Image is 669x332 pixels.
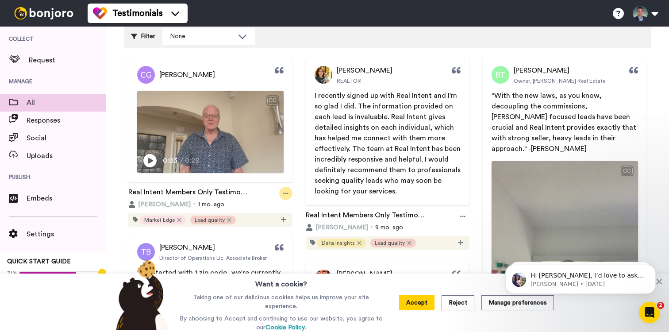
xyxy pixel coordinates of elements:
[108,259,173,330] img: bear-with-cookie.png
[177,293,385,311] p: Taking one of our delicious cookies helps us improve your site experience.
[375,239,405,247] span: Lead quality
[7,259,71,265] span: QUICK START GUIDE
[265,324,305,331] a: Cookie Policy
[27,97,106,108] span: All
[442,295,474,310] button: Reject
[622,166,633,175] div: CC
[93,6,107,20] img: tm-color.svg
[27,229,106,239] span: Settings
[7,270,17,277] span: 71%
[185,155,200,166] span: 0:28
[306,210,426,223] a: Real Intent Members Only Testimonial
[492,66,509,84] img: Profile Picture
[267,96,278,105] div: CC
[137,66,155,84] img: Profile Picture
[492,246,669,308] iframe: Intercom notifications message
[337,77,361,85] span: REALTOR
[131,28,155,45] div: Filter
[195,216,225,224] span: Lead quality
[11,7,77,19] img: bj-logo-header-white.svg
[159,69,215,80] span: [PERSON_NAME]
[128,200,292,209] div: 1 mo. ago
[144,216,175,224] span: Market Edge
[306,223,470,232] div: 9 mo. ago
[163,155,178,166] span: 0:03
[514,77,605,85] span: Owner, [PERSON_NAME] Real Estate
[322,239,355,247] span: Data Insights
[128,187,249,200] a: Real Intent Members Only Testimonial
[492,92,638,152] span: "With the new laws, as you know, decoupling the commissions, [PERSON_NAME] focused leads have bee...
[315,92,462,195] span: I recently signed up with Real Intent and I'm so glad I did. The information provided on each lea...
[112,7,163,19] span: Testimonials
[138,200,191,209] span: [PERSON_NAME]
[27,133,106,143] span: Social
[177,314,385,332] p: By choosing to Accept and continuing to use our website, you agree to our .
[315,66,332,84] img: Profile Picture
[27,193,106,204] span: Embeds
[315,270,332,287] img: Profile Picture
[180,155,183,166] span: /
[315,223,368,232] span: [PERSON_NAME]
[306,223,368,232] button: [PERSON_NAME]
[27,151,106,161] span: Uploads
[98,269,106,277] div: Tooltip anchor
[657,302,664,309] span: 2
[128,200,191,209] button: [PERSON_NAME]
[137,243,155,261] img: Profile Picture
[337,65,392,76] span: [PERSON_NAME]
[27,115,106,126] span: Responses
[255,274,307,290] h3: Want a cookie?
[159,242,215,253] span: [PERSON_NAME]
[29,55,106,66] span: Request
[639,302,660,323] iframe: Intercom live chat
[159,255,267,262] span: Director of Operations Lic. Associate Broker
[170,32,234,41] div: None
[399,295,434,310] button: Accept
[514,65,569,76] span: [PERSON_NAME]
[481,295,554,310] button: Manage preferences
[137,269,282,287] span: "We started with 1 zip code, we're currently up to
